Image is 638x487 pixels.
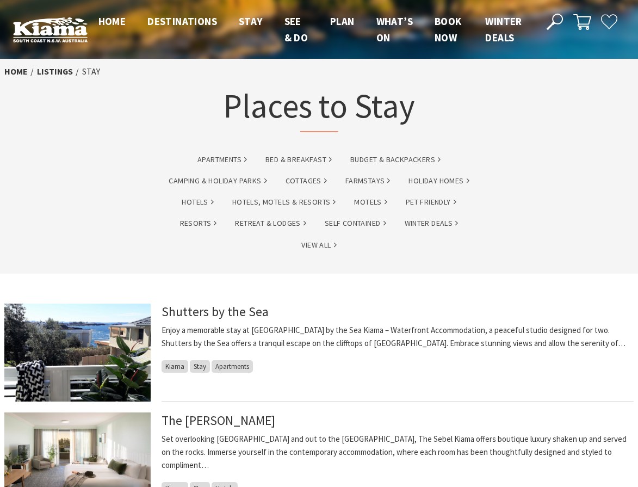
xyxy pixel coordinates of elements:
span: Winter Deals [485,15,522,44]
a: Bed & Breakfast [265,153,332,166]
a: Hotels, Motels & Resorts [232,196,336,208]
a: Self Contained [325,217,386,230]
p: Enjoy a memorable stay at [GEOGRAPHIC_DATA] by the Sea Kiama – Waterfront Accommodation, a peacef... [162,324,634,350]
a: Resorts [180,217,217,230]
a: Farmstays [345,175,391,187]
span: See & Do [284,15,308,44]
a: Hotels [182,196,213,208]
span: What’s On [376,15,413,44]
p: Set overlooking [GEOGRAPHIC_DATA] and out to the [GEOGRAPHIC_DATA], The Sebel Kiama offers boutiq... [162,433,634,472]
span: Stay [239,15,263,28]
img: Kiama Logo [13,17,88,42]
a: Shutters by the Sea [162,304,269,319]
span: Home [98,15,126,28]
a: Home [4,66,28,77]
a: Pet Friendly [406,196,456,208]
span: Plan [330,15,355,28]
img: Sparkling sea views from the deck to the light house at Shutters by the Sea [4,304,151,402]
a: Winter Deals [405,217,459,230]
nav: Main Menu [88,13,535,46]
a: Motels [354,196,387,208]
a: Budget & backpackers [350,153,441,166]
span: Apartments [212,360,253,373]
a: The [PERSON_NAME] [162,412,275,428]
a: View All [301,239,336,251]
span: Kiama [162,360,188,373]
a: Apartments [197,153,247,166]
a: listings [37,66,73,77]
a: Holiday Homes [408,175,469,187]
a: Retreat & Lodges [235,217,306,230]
li: Stay [82,65,100,78]
span: Destinations [147,15,217,28]
span: Stay [190,360,210,373]
a: Camping & Holiday Parks [169,175,267,187]
span: Book now [435,15,462,44]
a: Cottages [286,175,327,187]
h1: Places to Stay [223,84,415,132]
